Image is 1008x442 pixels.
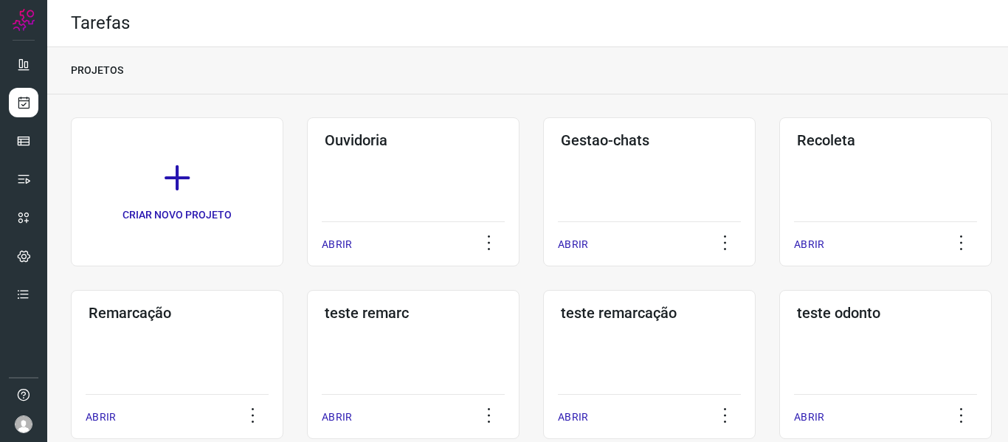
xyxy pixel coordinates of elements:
h3: teste odonto [797,304,974,322]
h3: teste remarcação [561,304,738,322]
h3: Gestao-chats [561,131,738,149]
p: ABRIR [322,237,352,252]
p: ABRIR [558,410,588,425]
h3: Recoleta [797,131,974,149]
img: avatar-user-boy.jpg [15,415,32,433]
img: Logo [13,9,35,31]
p: ABRIR [322,410,352,425]
p: CRIAR NOVO PROJETO [122,207,232,223]
h3: teste remarc [325,304,502,322]
p: ABRIR [86,410,116,425]
p: ABRIR [794,410,824,425]
h2: Tarefas [71,13,130,34]
p: ABRIR [794,237,824,252]
p: ABRIR [558,237,588,252]
p: PROJETOS [71,63,123,78]
h3: Ouvidoria [325,131,502,149]
h3: Remarcação [89,304,266,322]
